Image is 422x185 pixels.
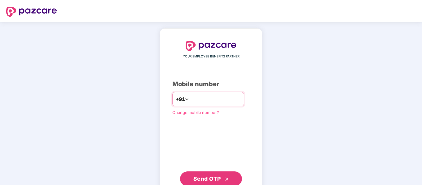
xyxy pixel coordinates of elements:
[193,175,221,182] span: Send OTP
[186,41,236,51] img: logo
[172,110,219,115] a: Change mobile number?
[6,7,57,17] img: logo
[185,97,189,101] span: down
[183,54,239,59] span: YOUR EMPLOYEE BENEFITS PARTNER
[225,177,229,181] span: double-right
[176,95,185,103] span: +91
[172,79,250,89] div: Mobile number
